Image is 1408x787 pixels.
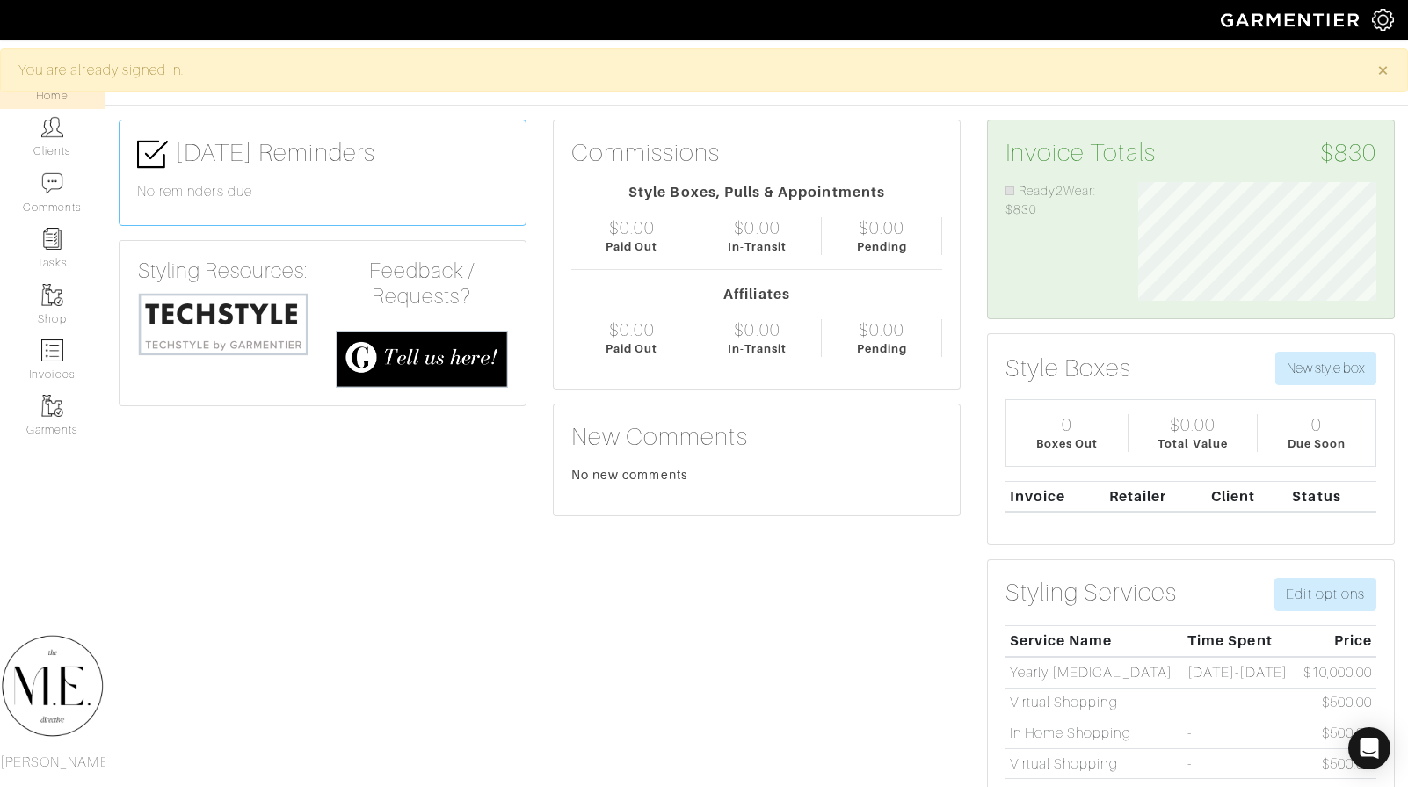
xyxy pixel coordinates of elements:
[1005,748,1183,779] td: Virtual Shopping
[41,116,63,138] img: clients-icon-6bae9207a08558b7cb47a8932f037763ab4055f8c8b6bfacd5dc20c3e0201464.png
[1320,138,1376,168] span: $830
[1170,414,1216,435] div: $0.00
[336,259,508,310] h4: Feedback / Requests?
[728,340,787,357] div: In-Transit
[1005,353,1132,383] h3: Style Boxes
[1183,657,1296,688] td: [DATE]-[DATE]
[137,291,309,357] img: techstyle-93310999766a10050dc78ceb7f971a75838126fd19372ce40ba20cdf6a89b94b.png
[1183,748,1296,779] td: -
[1183,718,1296,749] td: -
[1036,435,1098,452] div: Boxes Out
[606,340,657,357] div: Paid Out
[1005,138,1376,168] h3: Invoice Totals
[336,331,508,389] img: feedback_requests-3821251ac2bd56c73c230f3229a5b25d6eb027adea667894f41107c140538ee0.png
[1275,352,1376,385] button: New style box
[1005,718,1183,749] td: In Home Shopping
[41,284,63,306] img: garments-icon-b7da505a4dc4fd61783c78ac3ca0ef83fa9d6f193b1c9dc38574b1d14d53ca28.png
[609,319,655,340] div: $0.00
[1376,58,1390,82] span: ×
[1207,481,1288,512] th: Client
[1372,9,1394,31] img: gear-icon-white-bd11855cb880d31180b6d7d6211b90ccbf57a29d726f0c71d8c61bd08dd39cc2.png
[1288,481,1376,512] th: Status
[41,395,63,417] img: garments-icon-b7da505a4dc4fd61783c78ac3ca0ef83fa9d6f193b1c9dc38574b1d14d53ca28.png
[137,139,168,170] img: check-box-icon-36a4915ff3ba2bd8f6e4f29bc755bb66becd62c870f447fc0dd1365fcfddab58.png
[609,217,655,238] div: $0.00
[571,422,942,452] h3: New Comments
[1005,688,1183,718] td: Virtual Shopping
[1005,657,1183,688] td: Yearly [MEDICAL_DATA]
[857,238,907,255] div: Pending
[41,339,63,361] img: orders-icon-0abe47150d42831381b5fb84f609e132dff9fe21cb692f30cb5eec754e2cba89.png
[571,138,721,168] h3: Commissions
[1183,626,1296,657] th: Time Spent
[1158,435,1228,452] div: Total Value
[1005,481,1105,512] th: Invoice
[571,182,942,203] div: Style Boxes, Pulls & Appointments
[1348,727,1390,769] div: Open Intercom Messenger
[859,217,904,238] div: $0.00
[1062,414,1072,435] div: 0
[1288,435,1346,452] div: Due Soon
[1296,657,1376,688] td: $10,000.00
[1105,481,1207,512] th: Retailer
[137,184,508,200] h6: No reminders due
[1296,748,1376,779] td: $500.00
[728,238,787,255] div: In-Transit
[857,340,907,357] div: Pending
[734,319,780,340] div: $0.00
[1311,414,1322,435] div: 0
[606,238,657,255] div: Paid Out
[571,284,942,305] div: Affiliates
[41,172,63,194] img: comment-icon-a0a6a9ef722e966f86d9cbdc48e553b5cf19dbc54f86b18d962a5391bc8f6eb6.png
[1005,578,1177,608] h3: Styling Services
[1274,578,1376,611] a: Edit options
[1005,182,1112,220] li: Ready2Wear: $830
[1296,718,1376,749] td: $500.00
[41,228,63,250] img: reminder-icon-8004d30b9f0a5d33ae49ab947aed9ed385cf756f9e5892f1edd6e32f2345188e.png
[1183,688,1296,718] td: -
[734,217,780,238] div: $0.00
[18,60,1351,81] div: You are already signed in.
[1296,626,1376,657] th: Price
[571,466,942,484] div: No new comments
[859,319,904,340] div: $0.00
[1296,688,1376,718] td: $500.00
[1212,4,1372,35] img: garmentier-logo-header-white-b43fb05a5012e4ada735d5af1a66efaba907eab6374d6393d1fbf88cb4ef424d.png
[137,138,508,170] h3: [DATE] Reminders
[1005,626,1183,657] th: Service Name
[137,259,309,284] h4: Styling Resources:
